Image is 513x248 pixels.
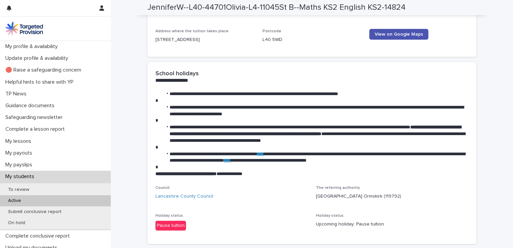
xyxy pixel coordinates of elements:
p: Complete a lesson report [3,126,70,132]
h2: School holidays [155,70,199,78]
span: Holiday status [155,214,183,218]
p: Helpful hints to share with YP [3,79,79,85]
span: Council [155,186,170,190]
p: Guidance documents [3,102,60,109]
p: My lessons [3,138,37,144]
p: My payslips [3,162,38,168]
p: Complete conclusive report [3,233,75,239]
h2: JenniferW--L40-44701Olivia-L4-11045St B--Maths KS2 English KS2-14824 [147,3,406,12]
p: To review [3,187,35,193]
img: M5nRWzHhSzIhMunXDL62 [5,22,43,35]
p: Update profile & availability [3,55,74,61]
p: Upcoming holiday: Pause tuition [316,221,468,228]
p: TP News [3,91,32,97]
a: View on Google Maps [369,29,428,40]
span: Postcode [263,29,281,33]
p: My students [3,173,40,180]
div: Pause tuition [155,221,186,231]
p: On hold [3,220,31,226]
span: View on Google Maps [375,32,423,37]
span: The referring authority [316,186,360,190]
p: L40 5WD [263,36,362,43]
p: My profile & availability [3,43,63,50]
span: Address where the tuition takes place [155,29,229,33]
span: Holiday status: [316,214,344,218]
p: Submit conclusive report [3,209,67,215]
p: Active [3,198,27,204]
p: My payouts [3,150,38,156]
a: Lancashire County Council [155,193,213,200]
p: Safeguarding newsletter [3,114,68,121]
p: [STREET_ADDRESS] [155,36,254,43]
p: 🔴 Raise a safeguarding concern [3,67,87,73]
p: [GEOGRAPHIC_DATA] Ormskirk (119792) [316,193,468,200]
